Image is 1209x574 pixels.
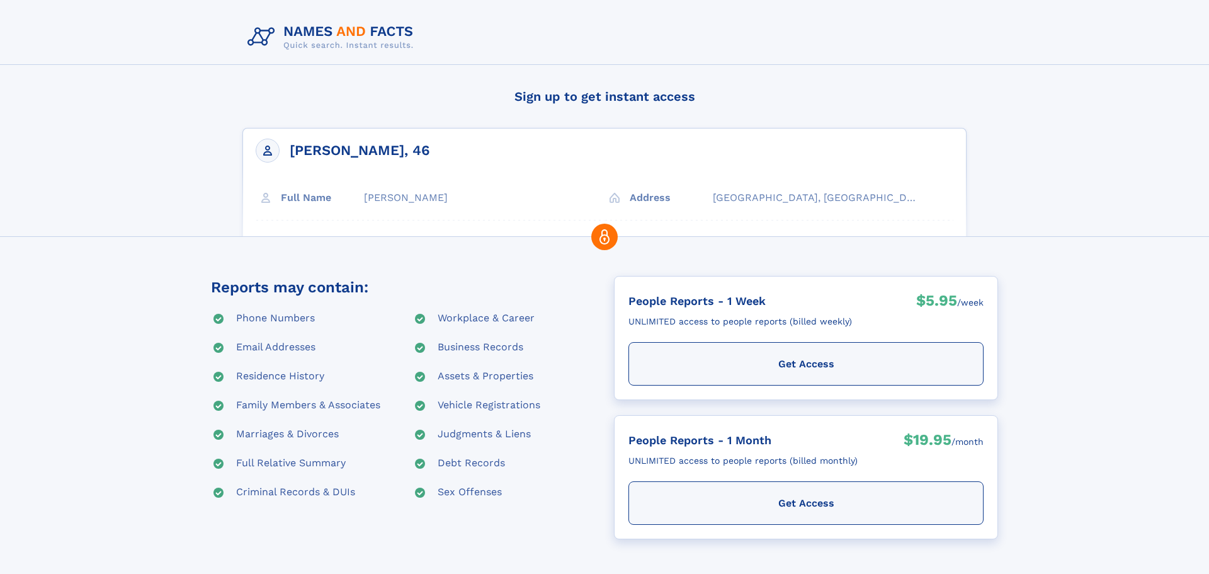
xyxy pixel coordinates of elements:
div: Marriages & Divorces [236,427,339,442]
div: /week [957,290,984,314]
div: Debt Records [438,456,505,471]
div: Phone Numbers [236,311,315,326]
div: Get Access [628,342,984,386]
div: Reports may contain: [211,276,368,299]
div: UNLIMITED access to people reports (billed monthly) [628,451,858,471]
div: $19.95 [904,430,951,454]
div: $5.95 [916,290,957,314]
img: Logo Names and Facts [242,20,424,54]
div: People Reports - 1 Week [628,290,852,311]
div: Judgments & Liens [438,427,531,442]
div: Business Records [438,340,523,355]
div: Full Relative Summary [236,456,346,471]
div: Email Addresses [236,340,315,355]
div: Family Members & Associates [236,398,380,413]
div: Sex Offenses [438,485,502,500]
div: Workplace & Career [438,311,535,326]
div: People Reports - 1 Month [628,430,858,451]
div: UNLIMITED access to people reports (billed weekly) [628,311,852,332]
div: Get Access [628,481,984,525]
div: Assets & Properties [438,369,533,384]
div: Criminal Records & DUIs [236,485,355,500]
h4: Sign up to get instant access [242,77,967,115]
div: /month [951,430,984,454]
div: Vehicle Registrations [438,398,540,413]
div: Residence History [236,369,324,384]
